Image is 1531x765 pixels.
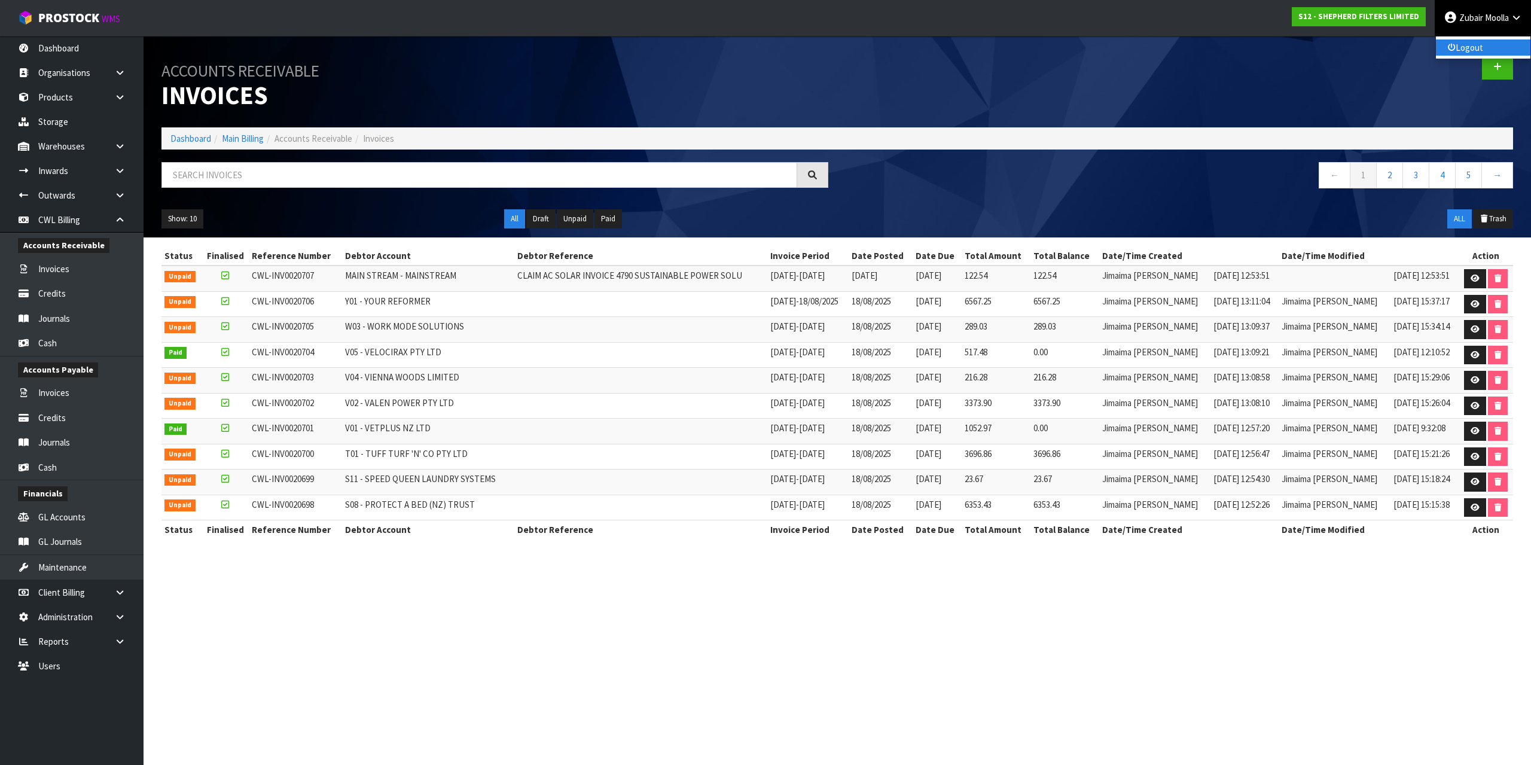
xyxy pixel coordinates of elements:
span: Jimaima [PERSON_NAME] [1102,499,1198,510]
span: Y01 - YOUR REFORMER [345,295,431,307]
span: [DATE] [916,346,941,358]
span: CWL-INV0020702 [252,397,314,409]
span: [DATE] [770,295,796,307]
th: Debtor Reference [514,246,768,266]
span: [DATE] 12:57:20 [1213,422,1270,434]
th: Finalised [202,520,249,540]
span: W03 - WORK MODE SOLUTIONS [345,321,464,332]
span: 6353.43 [965,499,992,510]
span: [DATE] [799,422,825,434]
a: → [1481,162,1513,188]
span: Unpaid [164,499,196,511]
td: - [767,470,849,495]
span: [DATE] [770,346,796,358]
nav: Page navigation [846,162,1513,191]
button: All [504,209,525,228]
a: 1 [1350,162,1377,188]
span: [DATE] 13:08:58 [1213,371,1270,383]
a: 5 [1455,162,1482,188]
span: CWL-INV0020707 [252,270,314,281]
span: [DATE] 12:53:51 [1393,270,1450,281]
span: [DATE] 15:37:17 [1393,295,1450,307]
span: 6353.43 [1033,499,1060,510]
span: Paid [164,347,187,359]
button: Draft [526,209,556,228]
span: Accounts Receivable [275,133,352,144]
span: [DATE] [916,499,941,510]
span: ProStock [38,10,99,26]
span: Jimaima [PERSON_NAME] [1102,397,1198,409]
button: Paid [594,209,622,228]
span: 0.00 [1033,422,1048,434]
td: - [767,444,849,470]
span: Paid [164,423,187,435]
td: - [767,317,849,343]
span: [DATE] [799,397,825,409]
span: Accounts Receivable [18,238,109,253]
span: 18/08/2025 [852,448,891,459]
span: [DATE] [799,371,825,383]
span: Financials [18,486,68,501]
th: Total Amount [962,246,1030,266]
span: Zubair [1459,12,1483,23]
button: Unpaid [557,209,593,228]
span: [DATE] [916,397,941,409]
span: [DATE] [770,499,796,510]
th: Status [161,520,202,540]
span: [DATE] [852,270,877,281]
span: Unpaid [164,449,196,461]
span: 517.48 [965,346,987,358]
span: [DATE] [799,270,825,281]
span: [DATE] [916,473,941,484]
span: 23.67 [1033,473,1052,484]
span: V04 - VIENNA WOODS LIMITED [345,371,459,383]
span: 3696.86 [1033,448,1060,459]
span: [DATE] 9:32:08 [1393,422,1445,434]
button: ALL [1447,209,1472,228]
span: 0.00 [1033,346,1048,358]
th: Reference Number [249,520,342,540]
span: Jimaima [PERSON_NAME] [1282,473,1377,484]
td: - [767,393,849,419]
strong: S12 - SHEPHERD FILTERS LIMITED [1298,11,1419,22]
span: V01 - VETPLUS NZ LTD [345,422,431,434]
a: 3 [1402,162,1429,188]
span: CWL-INV0020703 [252,371,314,383]
span: [DATE] 13:09:37 [1213,321,1270,332]
span: 289.03 [965,321,987,332]
th: Invoice Period [767,246,849,266]
h1: Invoices [161,54,828,109]
th: Action [1459,520,1513,540]
span: [DATE] [770,371,796,383]
span: 18/08/2025 [852,321,891,332]
span: [DATE] [916,321,941,332]
span: Jimaima [PERSON_NAME] [1102,270,1198,281]
span: S11 - SPEED QUEEN LAUNDRY SYSTEMS [345,473,496,484]
span: Jimaima [PERSON_NAME] [1282,499,1377,510]
th: Finalised [202,246,249,266]
td: - [767,266,849,291]
span: [DATE] 15:29:06 [1393,371,1450,383]
span: S08 - PROTECT A BED (NZ) TRUST [345,499,475,510]
span: Unpaid [164,322,196,334]
a: 2 [1376,162,1403,188]
span: 18/08/2025 [852,371,891,383]
span: Unpaid [164,296,196,308]
th: Invoice Period [767,520,849,540]
span: [DATE] [916,448,941,459]
span: T01 - TUFF TURF 'N' CO PTY LTD [345,448,468,459]
span: 6567.25 [965,295,992,307]
span: [DATE] [770,397,796,409]
span: CWL-INV0020700 [252,448,314,459]
span: [DATE] 12:56:47 [1213,448,1270,459]
span: 18/08/2025 [852,499,891,510]
span: 18/08/2025 [852,473,891,484]
span: 6567.25 [1033,295,1060,307]
span: [DATE] [916,422,941,434]
td: - [767,342,849,368]
span: 122.54 [1033,270,1056,281]
th: Status [161,246,202,266]
span: V02 - VALEN POWER PTY LTD [345,397,454,409]
span: [DATE] 15:21:26 [1393,448,1450,459]
span: CWL-INV0020705 [252,321,314,332]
